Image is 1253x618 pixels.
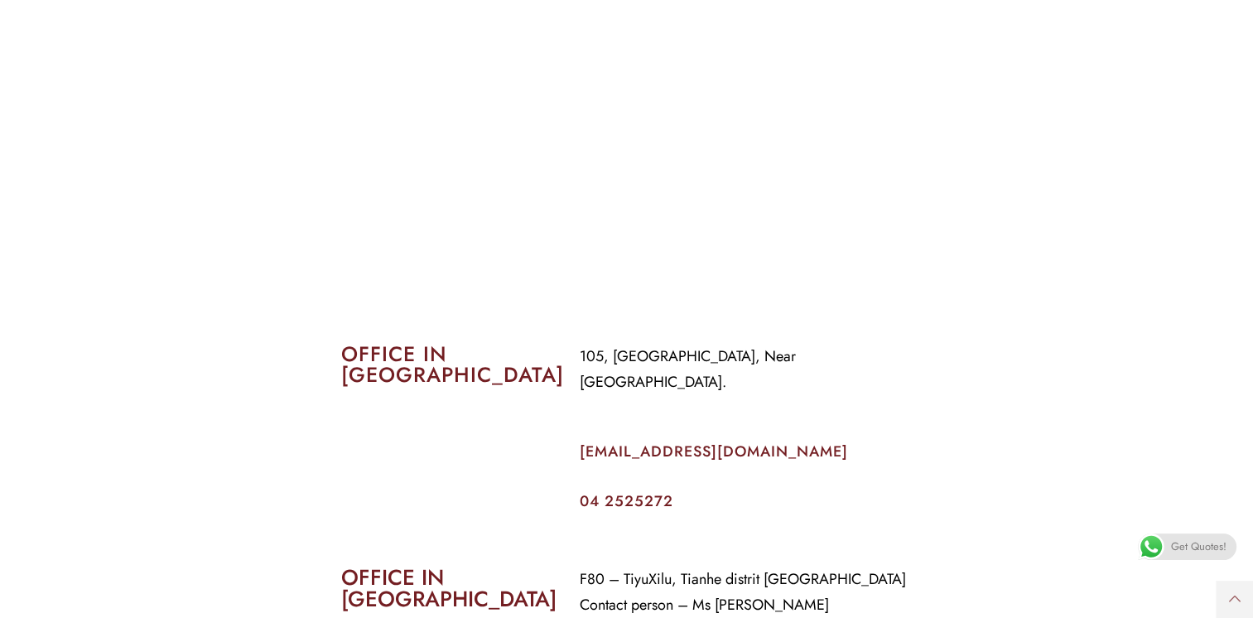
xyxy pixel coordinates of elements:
span: Get Quotes! [1171,534,1226,560]
p: 105, [GEOGRAPHIC_DATA], Near [GEOGRAPHIC_DATA]. [580,344,913,395]
a: [EMAIL_ADDRESS][DOMAIN_NAME] [580,441,848,462]
a: 04 2525272 [580,490,673,512]
h2: OFFICE IN [GEOGRAPHIC_DATA] [341,344,555,385]
h2: OFFICE IN [GEOGRAPHIC_DATA] [341,567,555,610]
p: F80 – TiyuXilu, Tianhe distrit [GEOGRAPHIC_DATA] Contact person – Ms [PERSON_NAME] [580,567,913,618]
